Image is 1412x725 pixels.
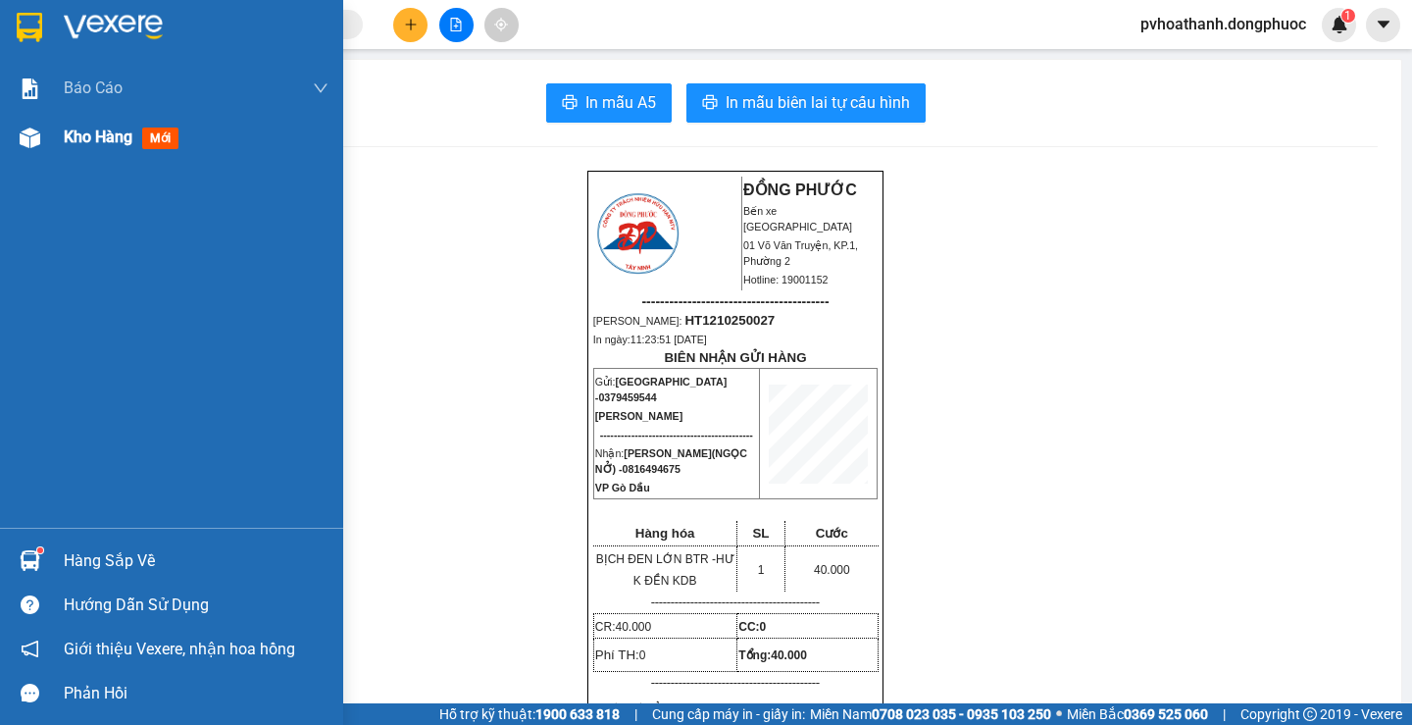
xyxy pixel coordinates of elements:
img: logo-vxr [17,13,42,42]
span: -------------------------------------------- [600,429,753,440]
span: Báo cáo [64,76,123,100]
button: file-add [439,8,474,42]
span: ----------------------------------------- [641,293,829,309]
img: logo [7,12,94,98]
span: Quy định nhận/gửi hàng: [593,702,686,711]
span: 0 [639,648,646,662]
span: [PERSON_NAME](NGỌC NỞ) - [595,447,747,475]
span: notification [21,640,39,658]
strong: BIÊN NHẬN GỬI HÀNG [664,350,806,365]
span: Giới thiệu Vexere, nhận hoa hồng [64,637,295,661]
p: ------------------------------------------- [593,675,878,691]
span: Hotline: 19001152 [155,87,240,99]
span: 0379459544 [598,391,656,403]
span: 0 [760,620,767,634]
img: logo [594,190,681,277]
span: down [313,80,328,96]
div: Phản hồi [64,679,328,708]
span: printer [702,94,718,113]
span: In ngày: [6,142,120,154]
span: 11:23:51 [DATE] [630,334,707,345]
button: aim [484,8,519,42]
img: solution-icon [20,78,40,99]
span: | [1223,703,1226,725]
strong: 0708 023 035 - 0935 103 250 [872,706,1051,722]
span: Cước [816,526,848,541]
span: Nhận: [595,447,747,475]
span: BỊCH ĐEN LỚN BTR - [596,552,734,588]
span: copyright [1303,707,1317,721]
span: SL [752,526,769,541]
span: message [21,684,39,702]
span: Kho hàng [64,128,132,146]
span: [PERSON_NAME]: [6,127,187,138]
button: plus [393,8,428,42]
span: Bến xe [GEOGRAPHIC_DATA] [743,205,852,233]
span: [PERSON_NAME]: [593,315,775,327]
span: Hotline: 19001152 [743,274,829,285]
span: CR: [595,620,651,634]
span: plus [404,18,418,31]
strong: 0369 525 060 [1124,706,1208,722]
span: ⚪️ [1056,710,1062,718]
span: In ngày: [593,334,707,345]
span: Tổng: [738,648,807,662]
img: icon-new-feature [1331,16,1348,33]
sup: 1 [37,547,43,553]
span: 40.000 [814,563,850,577]
button: printerIn mẫu A5 [546,83,672,123]
span: Miền Nam [810,703,1051,725]
strong: ĐỒNG PHƯỚC [155,11,269,27]
span: aim [494,18,508,31]
span: Bến xe [GEOGRAPHIC_DATA] [155,31,264,56]
button: printerIn mẫu biên lai tự cấu hình [686,83,926,123]
span: In mẫu biên lai tự cấu hình [726,90,910,115]
p: ------------------------------------------- [593,595,878,610]
span: Cung cấp máy in - giấy in: [652,703,805,725]
span: 01 Võ Văn Truyện, KP.1, Phường 2 [743,239,858,267]
span: file-add [449,18,463,31]
span: printer [562,94,578,113]
span: Phí TH: [595,647,646,662]
span: HT1210250027 [98,125,188,139]
div: Hàng sắp về [64,546,328,576]
span: | [634,703,637,725]
strong: ĐỒNG PHƯỚC [743,181,857,198]
strong: 1900 633 818 [535,706,620,722]
span: Gửi: [595,376,728,403]
sup: 1 [1341,9,1355,23]
span: 40.000 [615,620,651,634]
span: 40.000 [771,648,807,662]
img: warehouse-icon [20,550,40,571]
button: caret-down [1366,8,1400,42]
span: 01 Võ Văn Truyện, KP.1, Phường 2 [155,59,270,83]
span: HƯ K ĐỀN KDB [633,552,734,588]
span: 11:23:51 [DATE] [43,142,120,154]
span: [GEOGRAPHIC_DATA] - [595,376,728,403]
span: ----------------------------------------- [53,106,240,122]
span: Hàng hóa [635,526,695,541]
span: caret-down [1375,16,1392,33]
span: 1 [758,563,765,577]
span: Hỗ trợ kỹ thuật: [439,703,620,725]
strong: CC: [738,620,766,634]
span: HT1210250027 [684,313,775,328]
span: In mẫu A5 [585,90,656,115]
img: warehouse-icon [20,128,40,148]
span: 1 [1344,9,1351,23]
span: 0816494675 [623,463,681,475]
span: question-circle [21,596,39,614]
span: [PERSON_NAME] [595,410,682,422]
span: VP Gò Dầu [595,482,650,493]
span: Miền Bắc [1067,703,1208,725]
span: mới [142,128,178,149]
div: Hướng dẫn sử dụng [64,591,328,620]
span: pvhoathanh.dongphuoc [1125,12,1322,36]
